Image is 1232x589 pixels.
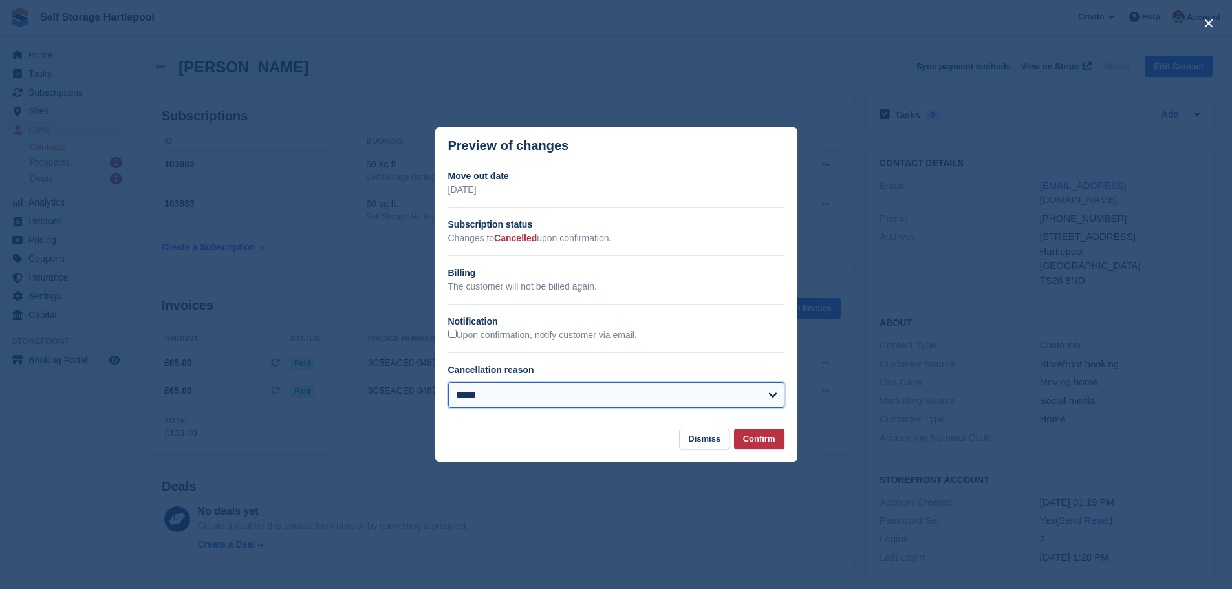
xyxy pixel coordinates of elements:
label: Cancellation reason [448,365,534,375]
label: Upon confirmation, notify customer via email. [448,330,637,341]
p: Changes to upon confirmation. [448,231,784,245]
h2: Subscription status [448,218,784,231]
button: Confirm [734,429,784,450]
p: [DATE] [448,183,784,197]
h2: Notification [448,315,784,328]
h2: Move out date [448,169,784,183]
button: Dismiss [679,429,729,450]
p: The customer will not be billed again. [448,280,784,294]
input: Upon confirmation, notify customer via email. [448,330,457,338]
h2: Billing [448,266,784,280]
button: close [1198,13,1219,34]
span: Cancelled [494,233,537,243]
p: Preview of changes [448,138,569,153]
